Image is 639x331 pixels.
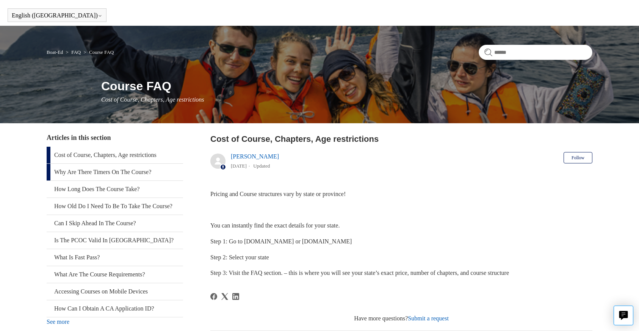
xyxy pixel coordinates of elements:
[47,266,183,283] a: What Are The Course Requirements?
[47,300,183,317] a: How Can I Obtain A CA Application ID?
[479,45,592,60] input: Search
[47,249,183,266] a: What Is Fast Pass?
[47,49,64,55] li: Boat-Ed
[231,163,247,169] time: 04/08/2025, 10:01
[253,163,270,169] li: Updated
[47,49,63,55] a: Boat-Ed
[101,77,592,95] h1: Course FAQ
[47,283,183,300] a: Accessing Courses on Mobile Devices
[210,293,217,300] a: Facebook
[210,191,346,197] span: Pricing and Course structures vary by state or province!
[408,315,449,322] a: Submit a request
[564,152,592,163] button: Follow Article
[47,215,183,232] a: Can I Skip Ahead In The Course?
[221,293,228,300] a: X Corp
[71,49,81,55] a: FAQ
[64,49,82,55] li: FAQ
[12,12,102,19] button: English ([GEOGRAPHIC_DATA])
[232,293,239,300] a: LinkedIn
[210,222,340,229] span: You can instantly find the exact details for your state.
[210,314,592,323] div: Have more questions?
[89,49,114,55] a: Course FAQ
[221,293,228,300] svg: Share this page on X Corp
[210,133,592,145] h2: Cost of Course, Chapters, Age restrictions
[47,164,183,180] a: Why Are There Timers On The Course?
[47,232,183,249] a: Is The PCOC Valid In [GEOGRAPHIC_DATA]?
[210,254,269,260] span: Step 2: Select your state
[47,147,183,163] a: Cost of Course, Chapters, Age restrictions
[210,270,509,276] span: Step 3: Visit the FAQ section. – this is where you will see your state’s exact price, number of c...
[210,238,352,245] span: Step 1: Go to [DOMAIN_NAME] or [DOMAIN_NAME]
[47,318,69,325] a: See more
[232,293,239,300] svg: Share this page on LinkedIn
[82,49,114,55] li: Course FAQ
[47,198,183,215] a: How Old Do I Need To Be To Take The Course?
[614,306,633,325] button: Live chat
[231,153,279,160] a: [PERSON_NAME]
[47,134,111,141] span: Articles in this section
[210,293,217,300] svg: Share this page on Facebook
[101,96,204,103] span: Cost of Course, Chapters, Age restrictions
[47,181,183,198] a: How Long Does The Course Take?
